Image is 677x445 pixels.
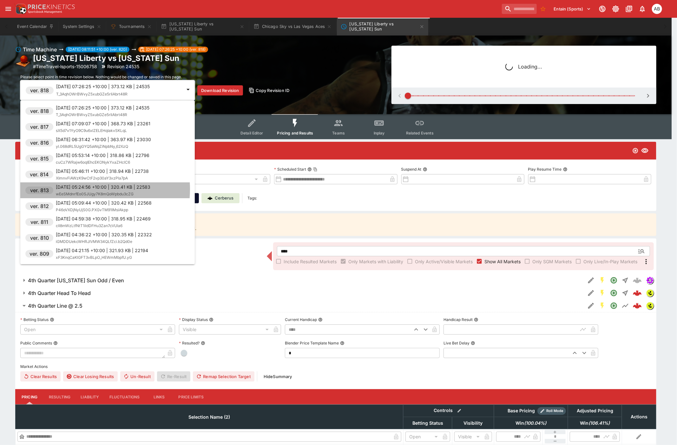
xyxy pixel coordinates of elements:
h6: ver. 815 [30,155,49,162]
h6: ver. 810 [30,234,49,242]
span: iGMDDUekcWHRJlVMW34QLfZci.b2Qd0e [56,239,132,244]
span: cuCz7WRajw6oqIEhcEKONykYxaZHcIC6 [56,160,130,165]
h6: ver. 814 [30,171,49,178]
p: [DATE] 05:09:44 +10:00 | 320.42 KB | 22568 [56,200,152,206]
p: [DATE] 07:26:25 +10:00 | 373.12 KB | 24535 [56,104,149,111]
span: wEeSMdnrfEo0SJUgy7K8mQoWpbdu3cZG [56,192,134,196]
p: [DATE] 05:46:11 +10:00 | 318.94 KB | 22738 [56,168,149,174]
h6: ver. 813 [30,187,49,194]
p: [DATE] 07:09:07 +10:00 | 368.73 KB | 23261 [56,120,150,127]
span: clI8mWzLtfNtT1ildDFHu3Zan7cVUla6 [56,223,122,228]
h6: ver. 809 [30,250,49,258]
h6: ver. 818 [30,107,49,115]
span: P46oVXDjNyUjS0G.PXGvTM91IMsiAkpp [56,207,128,212]
p: [DATE] 04:21:15 +10:00 | 321.93 KB | 22194 [56,247,148,254]
h6: ver. 816 [30,139,49,147]
p: [DATE] 05:53:14 +10:00 | 318.86 KB | 22796 [56,152,149,159]
span: xF3KnqCaKlGFT3vBLpO_HEWmMbpfU.yG [56,255,132,260]
span: sX5d7v1YyO9C9u6xlZELEHqIakvSKLqL [56,128,127,133]
p: [DATE] 04:59:38 +10:00 | 318.95 KB | 22469 [56,215,151,222]
p: [DATE] 05:24:56 +10:00 | 320.41 KB | 22583 [56,184,150,190]
p: [DATE] 04:36:22 +10:00 | 320.35 KB | 22322 [56,231,152,238]
h6: ver. 811 [30,218,48,226]
span: yl.068dRL5UgGYQ5aWqZiNpbNy_62XzQ [56,144,128,149]
h6: ver. 812 [30,202,49,210]
span: T_3AqhOWrBWvyZ5xubGZe5rIiAbrt48R [56,112,127,117]
p: [DATE] 06:31:42 +10:00 | 363.97 KB | 23030 [56,136,151,143]
span: XImnvFiAWzK9wCtF2vp30aY3xzPla7pA [56,176,128,180]
h6: ver. 817 [30,123,49,131]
